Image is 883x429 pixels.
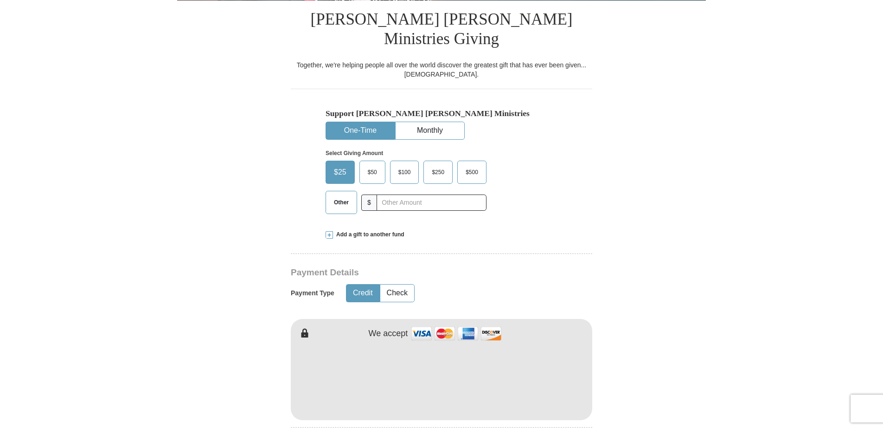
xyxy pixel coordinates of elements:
h3: Payment Details [291,267,527,278]
button: Monthly [396,122,464,139]
span: $ [361,195,377,211]
img: credit cards accepted [410,324,503,344]
div: Together, we're helping people all over the world discover the greatest gift that has ever been g... [291,60,592,79]
button: One-Time [326,122,395,139]
span: $250 [427,165,449,179]
span: $50 [363,165,382,179]
span: $500 [461,165,483,179]
button: Check [380,285,414,302]
strong: Select Giving Amount [326,150,383,156]
span: Other [329,195,353,209]
h4: We accept [369,329,408,339]
h1: [PERSON_NAME] [PERSON_NAME] Ministries Giving [291,0,592,60]
input: Other Amount [377,195,486,211]
span: $100 [394,165,416,179]
h5: Payment Type [291,289,334,297]
span: Add a gift to another fund [333,231,404,239]
h5: Support [PERSON_NAME] [PERSON_NAME] Ministries [326,109,557,118]
span: $25 [329,165,351,179]
button: Credit [346,285,379,302]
